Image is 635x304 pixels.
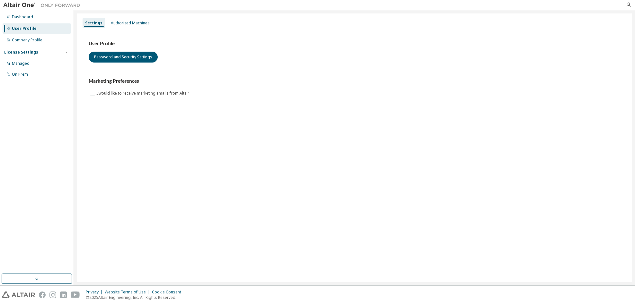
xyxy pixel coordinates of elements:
div: User Profile [12,26,37,31]
div: Cookie Consent [152,290,185,295]
img: linkedin.svg [60,291,67,298]
label: I would like to receive marketing emails from Altair [96,89,190,97]
div: Managed [12,61,30,66]
div: Dashboard [12,14,33,20]
h3: User Profile [89,40,620,47]
p: © 2025 Altair Engineering, Inc. All Rights Reserved. [86,295,185,300]
div: Authorized Machines [111,21,150,26]
div: Website Terms of Use [105,290,152,295]
h3: Marketing Preferences [89,78,620,84]
img: facebook.svg [39,291,46,298]
div: Settings [85,21,102,26]
img: instagram.svg [49,291,56,298]
img: youtube.svg [71,291,80,298]
div: Company Profile [12,38,42,43]
div: Privacy [86,290,105,295]
div: On Prem [12,72,28,77]
img: altair_logo.svg [2,291,35,298]
button: Password and Security Settings [89,52,158,63]
img: Altair One [3,2,84,8]
div: License Settings [4,50,38,55]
